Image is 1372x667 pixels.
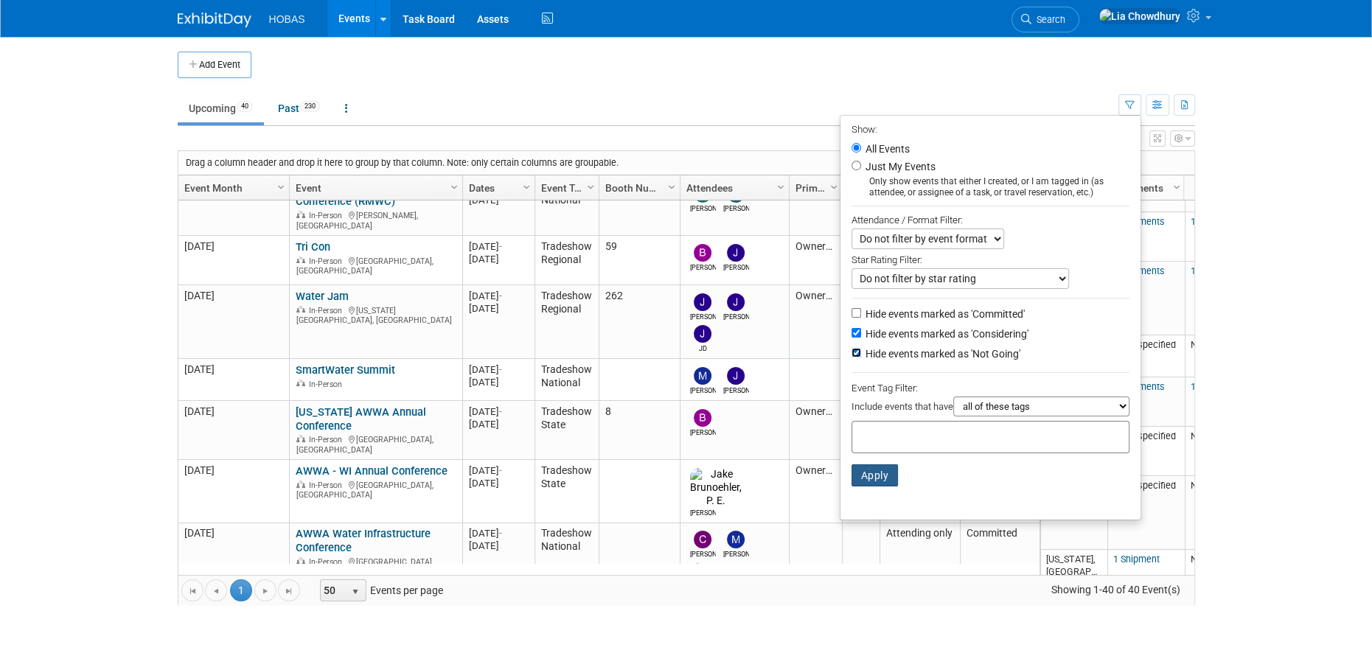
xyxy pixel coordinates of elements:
td: 59 [599,236,680,285]
span: 230 [300,101,320,112]
a: Go to the first page [181,579,203,601]
td: Tradeshow Regional [534,285,599,359]
div: [DATE] [469,527,528,539]
a: 1 Giveaway [1191,265,1238,276]
a: Attendees [686,175,779,200]
td: Owners/Engineers [789,460,842,523]
div: Event Tag Filter: [852,380,1129,397]
td: Tradeshow National [534,523,599,618]
span: 40 [237,101,253,112]
span: Column Settings [666,181,678,193]
div: [DATE] [469,253,528,265]
img: In-Person Event [296,256,305,264]
a: Event [296,175,453,200]
img: Mike Bussio [727,531,745,548]
div: Include events that have [852,397,1129,421]
div: Jeffrey LeBlanc [723,262,749,273]
span: Column Settings [1171,181,1183,193]
span: Column Settings [520,181,532,193]
div: Mike Bussio [690,385,716,396]
a: Primary Attendees [795,175,832,200]
span: Go to the next page [260,585,271,597]
td: Tradeshow State [534,460,599,523]
label: Hide events marked as 'Committed' [863,307,1025,321]
td: Tradeshow National [534,177,599,236]
a: Dates [469,175,525,200]
a: Go to the previous page [205,579,227,601]
div: Star Rating Filter: [852,249,1129,268]
div: Drag a column header and drop it here to group by that column. Note: only certain columns are gro... [178,151,1194,175]
a: AWWA Water Infrastructure Conference [296,527,431,554]
a: Column Settings [826,175,842,198]
button: Add Event [178,52,251,78]
span: - [499,528,502,539]
span: Column Settings [585,181,596,193]
span: Go to the last page [283,585,295,597]
a: Search [1011,7,1079,32]
span: Column Settings [448,181,460,193]
span: Go to the previous page [210,585,222,597]
td: 523 [599,177,680,236]
td: [DATE] [178,401,289,460]
div: [DATE] [469,477,528,489]
img: In-Person Event [296,380,305,387]
div: [PERSON_NAME], [GEOGRAPHIC_DATA] [296,209,456,231]
a: Booth Number [605,175,670,200]
td: Owners/Engineers [789,236,842,285]
label: Hide events marked as 'Not Going' [863,346,1020,361]
img: Lia Chowdhury [1098,8,1181,24]
div: Christopher Shirazy [690,548,716,559]
div: JD Demore [690,343,716,354]
div: Attendance / Format Filter: [852,212,1129,228]
div: [DATE] [469,240,528,253]
div: [GEOGRAPHIC_DATA], [GEOGRAPHIC_DATA] [296,254,456,276]
a: 1 Giveaway [1191,381,1238,392]
img: Jake Brunoehler, P. E. [690,468,742,508]
span: - [499,241,502,252]
div: [GEOGRAPHIC_DATA], [GEOGRAPHIC_DATA] [296,433,456,455]
img: In-Person Event [296,481,305,488]
td: [DATE] [178,460,289,523]
img: Gabriel Castelblanco, P. E. [690,563,752,603]
img: Christopher Shirazy [694,531,711,548]
img: In-Person Event [296,306,305,313]
img: Jeffrey LeBlanc [727,367,745,385]
td: Tradeshow Regional [534,236,599,285]
span: Events per page [301,579,458,601]
span: None specified [1191,430,1253,441]
span: Column Settings [775,181,787,193]
img: Mike Bussio [694,367,711,385]
td: Tradeshow National [534,359,599,401]
span: None specified [1191,339,1253,350]
label: All Events [863,144,910,154]
div: [GEOGRAPHIC_DATA], [GEOGRAPHIC_DATA] [296,478,456,500]
div: Jeffrey LeBlanc [723,311,749,322]
img: Jeffrey LeBlanc [727,293,745,311]
td: [DATE] [178,236,289,285]
span: In-Person [309,380,347,389]
div: [DATE] [469,405,528,418]
span: 50 [321,580,346,601]
div: [US_STATE][GEOGRAPHIC_DATA], [GEOGRAPHIC_DATA] [296,304,456,326]
td: Owners/Engineers [789,285,842,359]
div: Jake Brunoehler, P. E. [690,507,716,518]
a: Past230 [267,94,331,122]
td: [DATE] [178,359,289,401]
span: Column Settings [828,181,840,193]
div: [DATE] [469,539,528,552]
td: [DATE] [178,285,289,359]
div: Jeffrey LeBlanc [723,385,749,396]
div: Only show events that either I created, or I am tagged in (as attendee, or assignee of a task, or... [852,176,1129,198]
a: Go to the next page [254,579,276,601]
span: None specified [1113,339,1176,350]
span: Column Settings [275,181,287,193]
span: In-Person [309,306,347,315]
span: None specified [1113,480,1176,491]
div: [DATE] [469,363,528,376]
a: Tri Con [296,240,330,254]
a: Column Settings [273,175,289,198]
a: Column Settings [446,175,462,198]
div: [DATE] [469,302,528,315]
span: HOBAS [269,13,305,25]
a: Column Settings [518,175,534,198]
